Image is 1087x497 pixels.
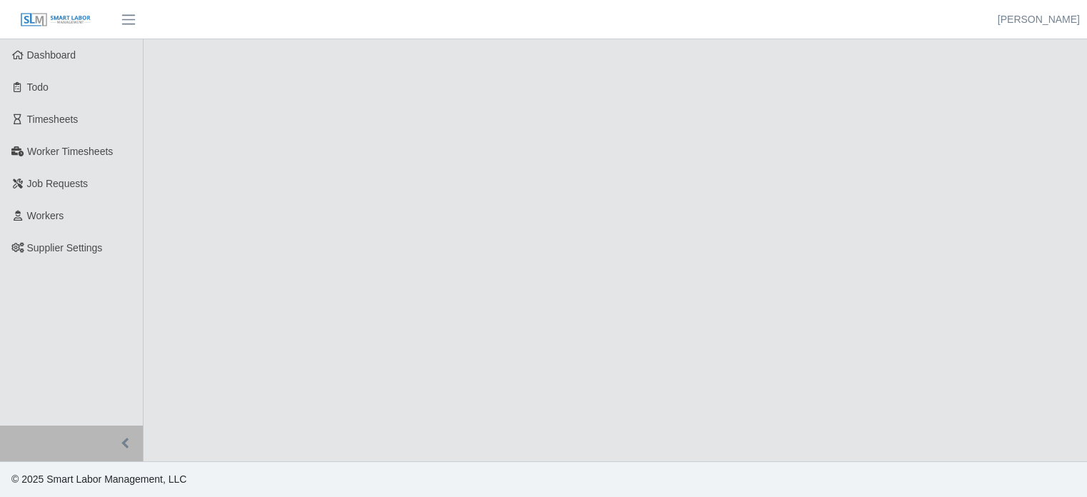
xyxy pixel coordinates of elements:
span: Job Requests [27,178,89,189]
span: Supplier Settings [27,242,103,253]
span: © 2025 Smart Labor Management, LLC [11,473,186,485]
a: [PERSON_NAME] [998,12,1080,27]
span: Todo [27,81,49,93]
img: SLM Logo [20,12,91,28]
span: Dashboard [27,49,76,61]
span: Timesheets [27,114,79,125]
span: Worker Timesheets [27,146,113,157]
span: Workers [27,210,64,221]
